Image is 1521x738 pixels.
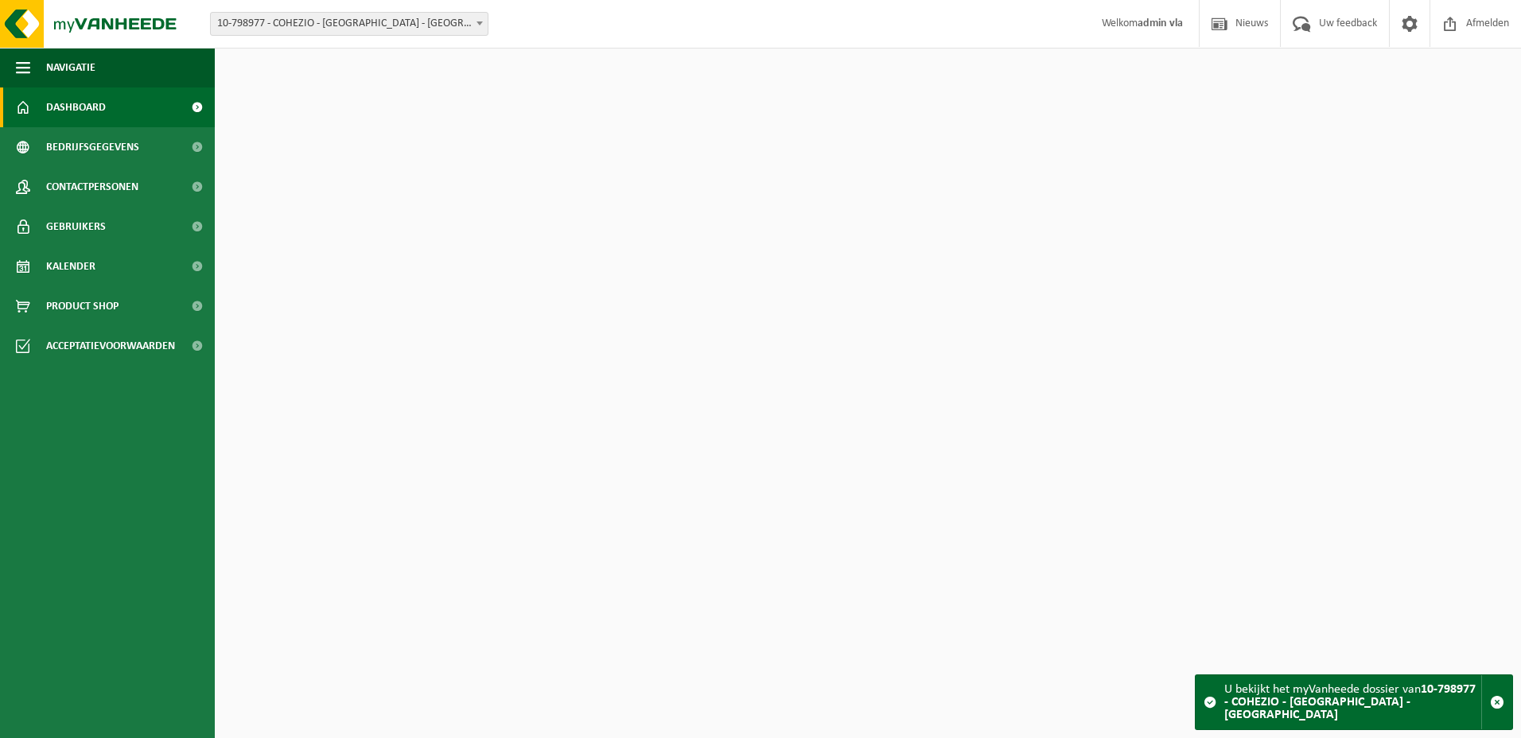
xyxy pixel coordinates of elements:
[46,87,106,127] span: Dashboard
[1224,683,1476,721] strong: 10-798977 - COHEZIO - [GEOGRAPHIC_DATA] - [GEOGRAPHIC_DATA]
[1224,675,1481,729] div: U bekijkt het myVanheede dossier van
[211,13,488,35] span: 10-798977 - COHEZIO - SINT NIKLAAS - SINT-NIKLAAS
[46,326,175,366] span: Acceptatievoorwaarden
[46,167,138,207] span: Contactpersonen
[46,48,95,87] span: Navigatie
[210,12,488,36] span: 10-798977 - COHEZIO - SINT NIKLAAS - SINT-NIKLAAS
[46,247,95,286] span: Kalender
[46,286,119,326] span: Product Shop
[46,207,106,247] span: Gebruikers
[1138,17,1183,29] strong: admin vla
[46,127,139,167] span: Bedrijfsgegevens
